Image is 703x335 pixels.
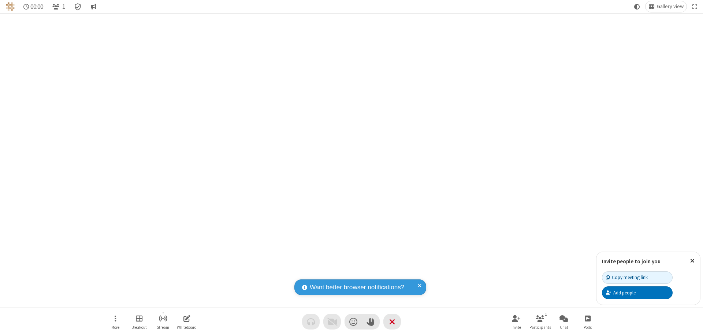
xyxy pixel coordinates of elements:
button: Video [323,314,341,330]
span: Breakout [131,325,147,330]
span: 1 [62,3,65,10]
span: 00:00 [30,3,43,10]
button: Fullscreen [689,1,700,12]
button: Send a reaction [345,314,362,330]
button: Add people [602,286,673,299]
button: Raise hand [362,314,380,330]
div: Meeting details Encryption enabled [71,1,85,12]
button: Change layout [646,1,687,12]
span: More [111,325,119,330]
span: Participants [529,325,551,330]
button: Open participant list [49,1,68,12]
button: Open menu [104,311,126,332]
span: Gallery view [657,4,684,10]
span: Polls [584,325,592,330]
span: Want better browser notifications? [310,283,404,292]
span: Chat [560,325,568,330]
button: Open participant list [529,311,551,332]
div: Copy meeting link [606,274,648,281]
img: QA Selenium DO NOT DELETE OR CHANGE [6,2,15,11]
button: Copy meeting link [602,271,673,284]
button: Close popover [685,252,700,270]
button: Audio problem - check your Internet connection or call by phone [302,314,320,330]
div: 1 [543,311,549,317]
label: Invite people to join you [602,258,661,265]
div: Timer [21,1,47,12]
button: End or leave meeting [383,314,401,330]
span: Stream [157,325,169,330]
button: Open shared whiteboard [176,311,198,332]
button: Open poll [577,311,599,332]
button: Using system theme [631,1,643,12]
button: Start streaming [152,311,174,332]
button: Manage Breakout Rooms [128,311,150,332]
button: Invite participants (⌘+Shift+I) [505,311,527,332]
button: Open chat [553,311,575,332]
span: Whiteboard [177,325,197,330]
button: Conversation [88,1,99,12]
span: Invite [512,325,521,330]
